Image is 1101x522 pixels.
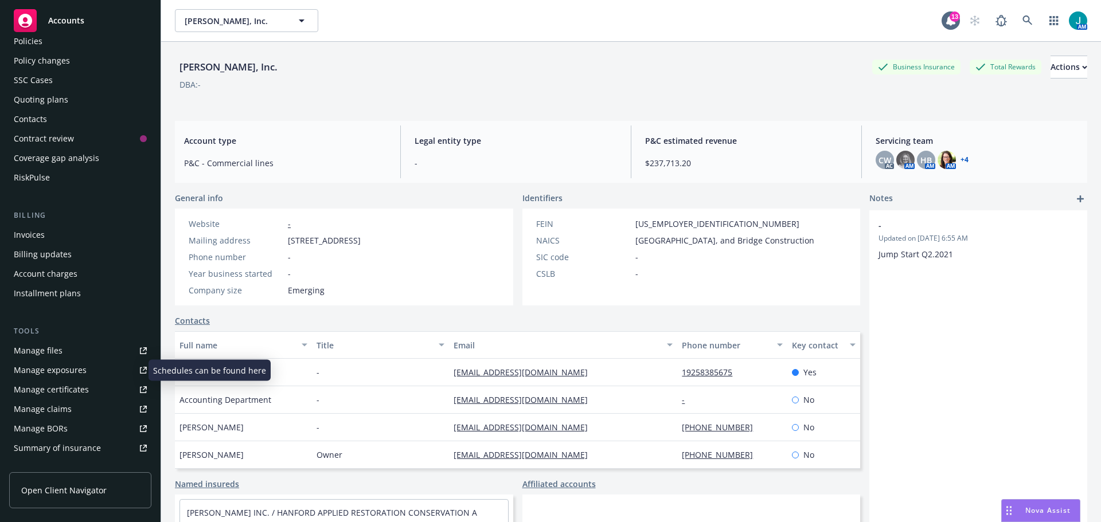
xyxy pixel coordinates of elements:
button: Key contact [787,331,860,359]
div: Full name [179,339,295,351]
div: Contract review [14,129,74,148]
span: Emerging [288,284,325,296]
span: - [288,268,291,280]
div: Installment plans [14,284,81,303]
img: photo [938,151,956,169]
div: Summary of insurance [14,439,101,457]
div: Policy changes [14,52,70,70]
div: NAICS [536,234,631,246]
span: No [803,449,814,461]
a: Summary of insurance [9,439,151,457]
span: P&C estimated revenue [645,135,848,147]
span: [PERSON_NAME], Inc. [185,15,284,27]
a: - [682,394,694,405]
a: [EMAIL_ADDRESS][DOMAIN_NAME] [454,394,597,405]
span: [PERSON_NAME] [179,421,244,433]
button: Phone number [677,331,787,359]
div: Manage exposures [14,361,87,379]
span: Jump Start Q2.2021 [879,249,953,260]
button: Email [449,331,677,359]
div: Business Insurance [872,60,961,74]
a: Policies [9,32,151,50]
a: Coverage gap analysis [9,149,151,167]
span: Owner [317,449,342,461]
div: Tools [9,325,151,337]
span: Notes [869,192,893,206]
span: No [803,421,814,433]
div: Invoices [14,226,45,244]
button: Actions [1051,56,1087,79]
div: Coverage gap analysis [14,149,99,167]
span: P&C - Commercial lines [184,157,386,169]
a: Contacts [175,315,210,327]
span: CW [879,154,891,166]
a: [PHONE_NUMBER] [682,422,762,433]
a: [EMAIL_ADDRESS][DOMAIN_NAME] [454,367,597,378]
div: Policies [14,32,42,50]
span: - [317,421,319,433]
span: Updated on [DATE] 6:55 AM [879,233,1078,244]
a: add [1073,192,1087,206]
div: Quoting plans [14,91,68,109]
span: No [803,394,814,406]
span: Servicing team [876,135,1078,147]
span: Legal entity type [415,135,617,147]
div: Website [189,218,283,230]
img: photo [1069,11,1087,30]
a: [EMAIL_ADDRESS][DOMAIN_NAME] [454,422,597,433]
a: Account charges [9,265,151,283]
div: CSLB [536,268,631,280]
div: SSC Cases [14,71,53,89]
span: Identifiers [522,192,563,204]
button: Nova Assist [1001,499,1080,522]
a: Report a Bug [990,9,1013,32]
a: Manage BORs [9,419,151,438]
span: General info [175,192,223,204]
img: photo [896,151,915,169]
span: - [317,394,319,406]
span: [PERSON_NAME] [179,449,244,461]
span: Accounting Department [179,394,271,406]
a: Manage exposures [9,361,151,379]
a: Affiliated accounts [522,478,596,490]
span: - [415,157,617,169]
div: Total Rewards [970,60,1041,74]
div: Account charges [14,265,77,283]
div: [PERSON_NAME], Inc. [175,60,282,74]
a: +4 [961,156,969,163]
a: Start snowing [963,9,986,32]
span: - [635,268,638,280]
span: $237,713.20 [645,157,848,169]
div: Mailing address [189,234,283,246]
div: -Updated on [DATE] 6:55 AMJump Start Q2.2021 [869,210,1087,269]
a: 19258385675 [682,367,741,378]
span: - [317,366,319,378]
a: Manage claims [9,400,151,418]
div: Billing [9,210,151,221]
div: RiskPulse [14,168,50,187]
span: [US_EMPLOYER_IDENTIFICATION_NUMBER] [635,218,799,230]
div: Drag to move [1002,500,1016,521]
div: Company size [189,284,283,296]
div: DBA: - [179,79,201,91]
span: - [879,219,1048,231]
button: Full name [175,331,312,359]
a: Billing updates [9,245,151,264]
div: Title [317,339,432,351]
a: Contract review [9,129,151,148]
a: Manage files [9,342,151,360]
a: Switch app [1043,9,1065,32]
button: [PERSON_NAME], Inc. [175,9,318,32]
div: 13 [950,11,960,22]
span: Nova Assist [1025,505,1071,515]
div: FEIN [536,218,631,230]
span: - [635,251,638,263]
span: - [288,251,291,263]
a: Quoting plans [9,91,151,109]
div: Billing updates [14,245,72,264]
a: Contacts [9,110,151,128]
span: Yes [803,366,817,378]
div: Manage files [14,342,63,360]
div: Phone number [682,339,770,351]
